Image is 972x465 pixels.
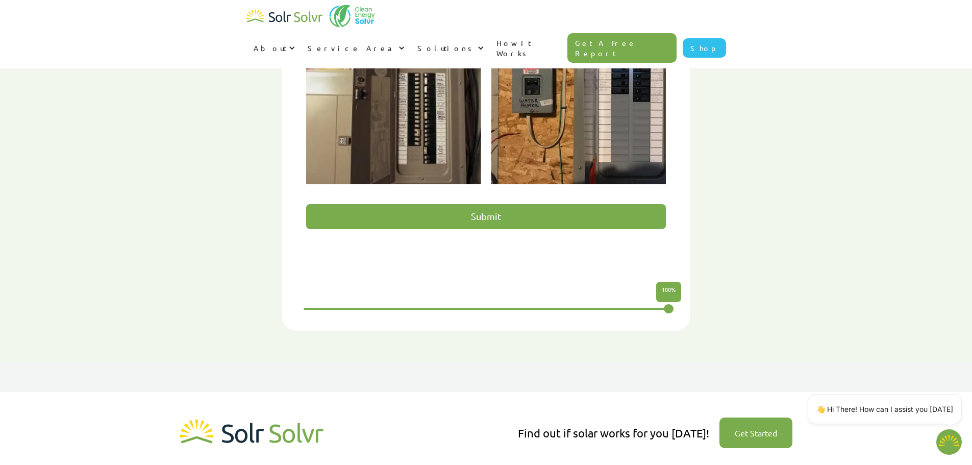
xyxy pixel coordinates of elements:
[308,43,396,53] div: Service Area
[662,284,676,295] p: %
[417,43,475,53] div: Solutions
[567,33,677,63] a: Get A Free Report
[306,204,666,229] input: Submit
[254,43,286,53] div: About
[306,234,461,274] iframe: reCAPTCHA
[518,425,709,441] div: Find out if solar works for you [DATE]!
[301,33,410,63] div: Service Area
[936,429,962,455] img: 1702586718.png
[489,28,568,68] a: How It Works
[936,429,962,455] button: Open chatbot widget
[683,38,726,58] a: Shop
[662,285,671,293] span: 100
[410,33,489,63] div: Solutions
[816,404,953,414] p: 👋 Hi There! How can I assist you [DATE]
[719,418,792,448] a: Get Started
[246,33,301,63] div: About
